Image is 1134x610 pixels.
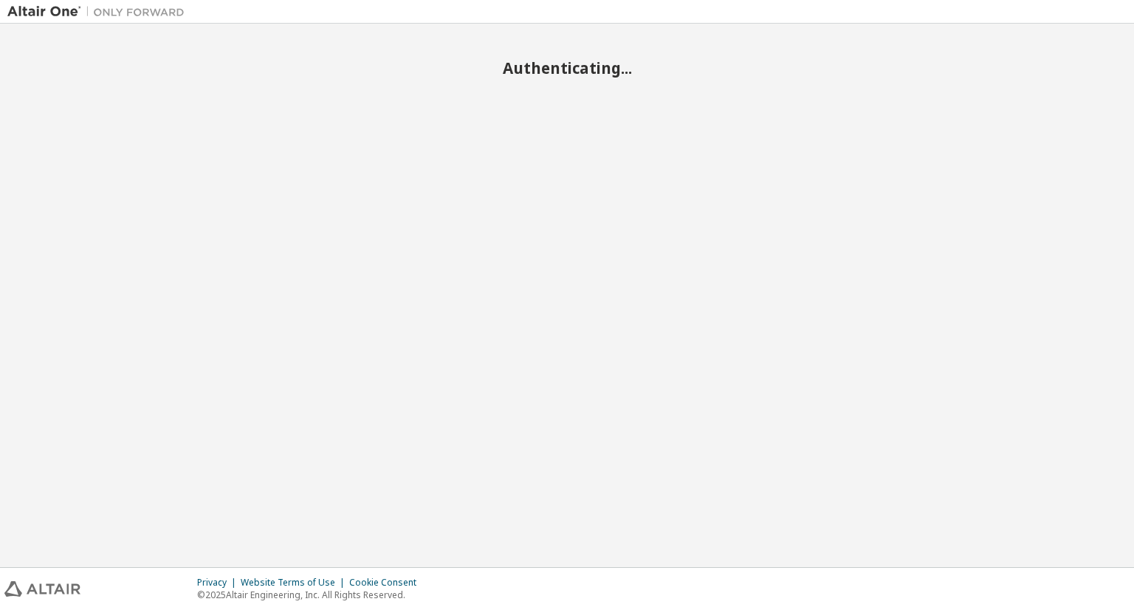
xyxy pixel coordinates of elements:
[197,589,425,601] p: © 2025 Altair Engineering, Inc. All Rights Reserved.
[7,58,1127,78] h2: Authenticating...
[4,581,80,597] img: altair_logo.svg
[241,577,349,589] div: Website Terms of Use
[197,577,241,589] div: Privacy
[7,4,192,19] img: Altair One
[349,577,425,589] div: Cookie Consent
